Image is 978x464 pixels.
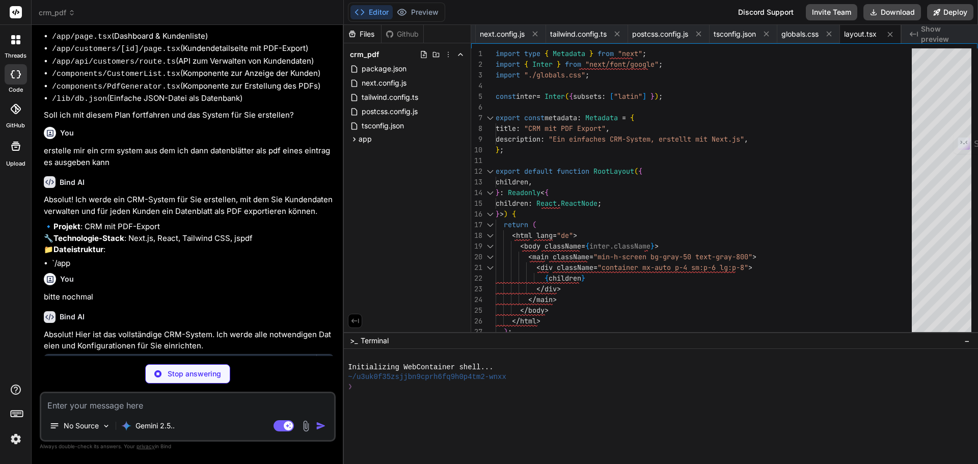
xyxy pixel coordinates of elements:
span: from [597,49,614,58]
div: 13 [471,177,482,187]
code: /app/customers/[id]/page.tsx [52,45,180,53]
div: Click to collapse the range. [483,187,497,198]
div: 24 [471,294,482,305]
div: 6 [471,102,482,113]
span: className [614,241,650,251]
span: import [496,49,520,58]
span: app [359,134,372,144]
span: "latin" [614,92,642,101]
div: 19 [471,241,482,252]
div: Github [382,29,423,39]
span: html [520,316,536,325]
li: `/app [52,258,334,269]
span: next.config.js [480,29,525,39]
span: > [573,231,577,240]
span: main className [532,252,589,261]
code: /lib/db.json [52,95,107,103]
code: /components/CustomerList.tsx [52,70,180,78]
span: > [536,316,540,325]
span: . [557,199,561,208]
div: Click to collapse the range. [483,252,497,262]
code: /app/page.tsx [52,33,112,41]
span: tsconfig.json [361,120,405,132]
span: Show preview [921,24,970,44]
span: ❯ [348,382,353,392]
span: div className [540,263,593,272]
img: settings [7,430,24,448]
p: Absolut! Hier ist das vollständige CRM-System. Ich werde alle notwendigen Dateien und Konfigurati... [44,329,334,352]
span: ) [504,209,508,219]
span: export [496,113,520,122]
span: const [496,92,516,101]
span: default [524,167,553,176]
span: "min-h-screen bg-gray-50 text-gray-800" [593,252,752,261]
span: "next" [618,49,642,58]
span: ~/u3uk0f35zsjjbn9cprh6fq9h0p4tm2-wnxx [348,372,506,382]
p: bitte nochmal [44,291,334,303]
span: { [638,167,642,176]
span: postcss.config.js [361,105,419,118]
span: : [500,188,504,197]
li: (Einfache JSON-Datei als Datenbank) [52,93,334,105]
span: ReactNode [561,199,597,208]
span: Inter [532,60,553,69]
span: Metadata [585,113,618,122]
span: children [549,274,581,283]
span: Terminal [361,336,389,346]
span: { [545,188,549,197]
label: Upload [6,159,25,168]
span: inter [589,241,610,251]
p: erstelle mir ein crm system aus dem ich dann datenblätter als pdf eines eintrages ausgeben kann [44,145,334,168]
div: 21 [471,262,482,273]
div: 25 [471,305,482,316]
p: Soll ich mit diesem Plan fortfahren und das System für Sie erstellen? [44,110,334,121]
button: Preview [393,5,443,19]
span: ( [634,167,638,176]
div: Click to collapse the range. [483,220,497,230]
span: − [964,336,970,346]
button: Editor [350,5,393,19]
span: next.config.js [361,77,407,89]
div: Click to collapse the range. [483,262,497,273]
span: ) [655,92,659,101]
span: children [496,199,528,208]
button: Download [863,4,921,20]
div: 18 [471,230,482,241]
span: : [528,199,532,208]
span: description [496,134,540,144]
span: RootLayout [593,167,634,176]
span: main [536,295,553,304]
div: 5 [471,91,482,102]
div: Click to collapse the range. [483,241,497,252]
span: import [496,70,520,79]
h6: Bind AI [60,312,85,322]
span: ) [504,327,508,336]
span: Inter [545,92,565,101]
div: 23 [471,284,482,294]
strong: Technologie-Stack [53,233,124,243]
span: "container mx-auto p-4 sm:p-6 lg:p-8" [597,263,748,272]
div: 8 [471,123,482,134]
span: ; [642,49,646,58]
p: Gemini 2.5.. [135,421,175,431]
div: 17 [471,220,482,230]
div: 15 [471,198,482,209]
span: = [593,263,597,272]
span: crm_pdf [39,8,75,18]
span: import [496,60,520,69]
h6: You [60,128,74,138]
span: tsconfig.json [714,29,756,39]
span: layout.tsx [844,29,877,39]
span: package.json [361,63,407,75]
span: { [585,241,589,251]
span: "./globals.css" [524,70,585,79]
span: </ [512,316,520,325]
span: ] [642,92,646,101]
span: ; [508,327,512,336]
span: ; [659,92,663,101]
span: = [622,113,626,122]
button: − [962,333,972,349]
span: = [553,231,557,240]
div: 11 [471,155,482,166]
div: 1 [471,48,482,59]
